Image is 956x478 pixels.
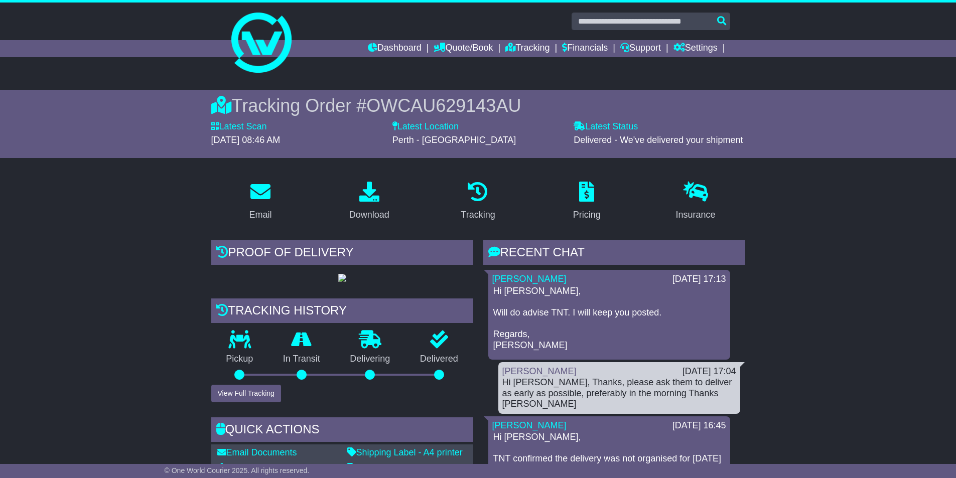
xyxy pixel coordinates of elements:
[502,377,736,410] div: Hi [PERSON_NAME], Thanks, please ask them to deliver as early as possible, preferably in the morn...
[505,40,550,57] a: Tracking
[574,135,743,145] span: Delivered - We've delivered your shipment
[335,354,405,365] p: Delivering
[676,208,716,222] div: Insurance
[672,420,726,431] div: [DATE] 16:45
[211,417,473,444] div: Quick Actions
[249,208,271,222] div: Email
[392,121,459,132] label: Latest Location
[567,178,607,225] a: Pricing
[562,40,608,57] a: Financials
[211,135,281,145] span: [DATE] 08:46 AM
[392,135,516,145] span: Perth - [GEOGRAPHIC_DATA]
[492,274,567,284] a: [PERSON_NAME]
[268,354,335,365] p: In Transit
[217,447,297,457] a: Email Documents
[669,178,722,225] a: Insurance
[211,95,745,116] div: Tracking Order #
[343,178,396,225] a: Download
[454,178,501,225] a: Tracking
[682,366,736,377] div: [DATE] 17:04
[347,447,463,457] a: Shipping Label - A4 printer
[574,121,638,132] label: Latest Status
[349,208,389,222] div: Download
[492,420,567,430] a: [PERSON_NAME]
[211,121,267,132] label: Latest Scan
[217,463,315,473] a: Download Documents
[405,354,473,365] p: Delivered
[368,40,422,57] a: Dashboard
[211,240,473,267] div: Proof of Delivery
[673,40,718,57] a: Settings
[434,40,493,57] a: Quote/Book
[483,240,745,267] div: RECENT CHAT
[211,354,268,365] p: Pickup
[338,274,346,282] img: GetPodImage
[493,286,725,351] p: Hi [PERSON_NAME], Will do advise TNT. I will keep you posted. Regards, [PERSON_NAME]
[211,298,473,326] div: Tracking history
[211,385,281,402] button: View Full Tracking
[242,178,278,225] a: Email
[672,274,726,285] div: [DATE] 17:13
[620,40,661,57] a: Support
[502,366,577,376] a: [PERSON_NAME]
[366,95,521,116] span: OWCAU629143AU
[573,208,601,222] div: Pricing
[461,208,495,222] div: Tracking
[165,466,310,474] span: © One World Courier 2025. All rights reserved.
